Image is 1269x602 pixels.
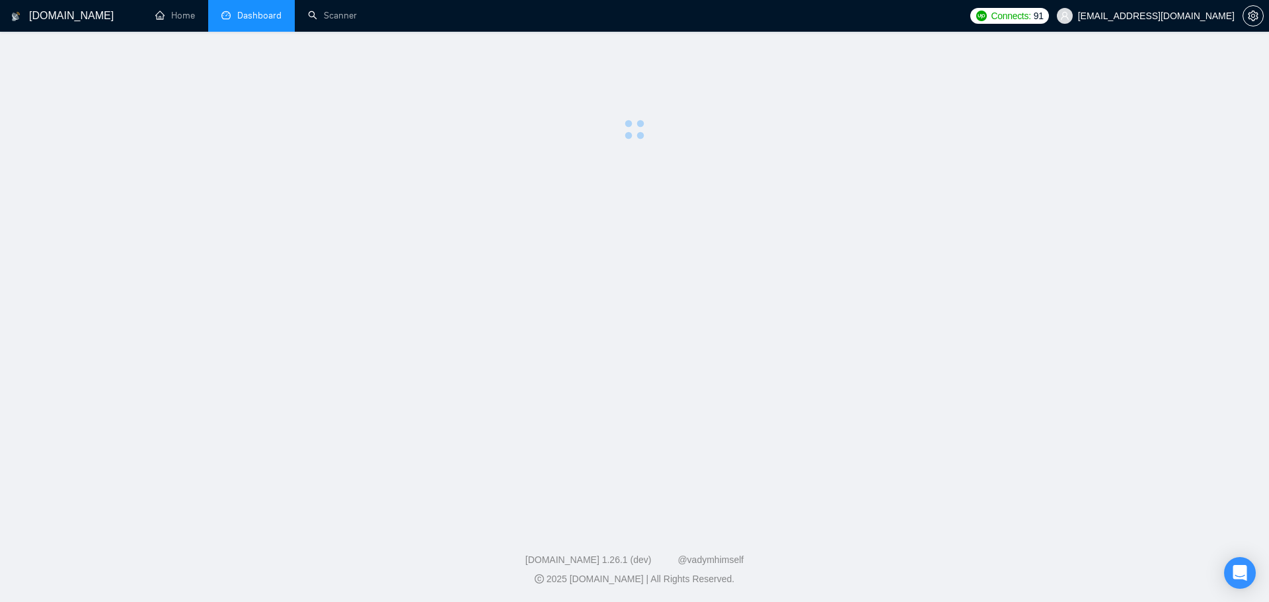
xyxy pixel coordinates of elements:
[237,10,282,21] span: Dashboard
[1243,11,1263,21] span: setting
[1060,11,1069,20] span: user
[525,554,652,565] a: [DOMAIN_NAME] 1.26.1 (dev)
[221,11,231,20] span: dashboard
[535,574,544,583] span: copyright
[308,10,357,21] a: searchScanner
[677,554,744,565] a: @vadymhimself
[1243,11,1264,21] a: setting
[991,9,1030,23] span: Connects:
[1034,9,1044,23] span: 91
[11,572,1258,586] div: 2025 [DOMAIN_NAME] | All Rights Reserved.
[11,6,20,27] img: logo
[976,11,987,21] img: upwork-logo.png
[1243,5,1264,26] button: setting
[155,10,195,21] a: homeHome
[1224,557,1256,589] div: Open Intercom Messenger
